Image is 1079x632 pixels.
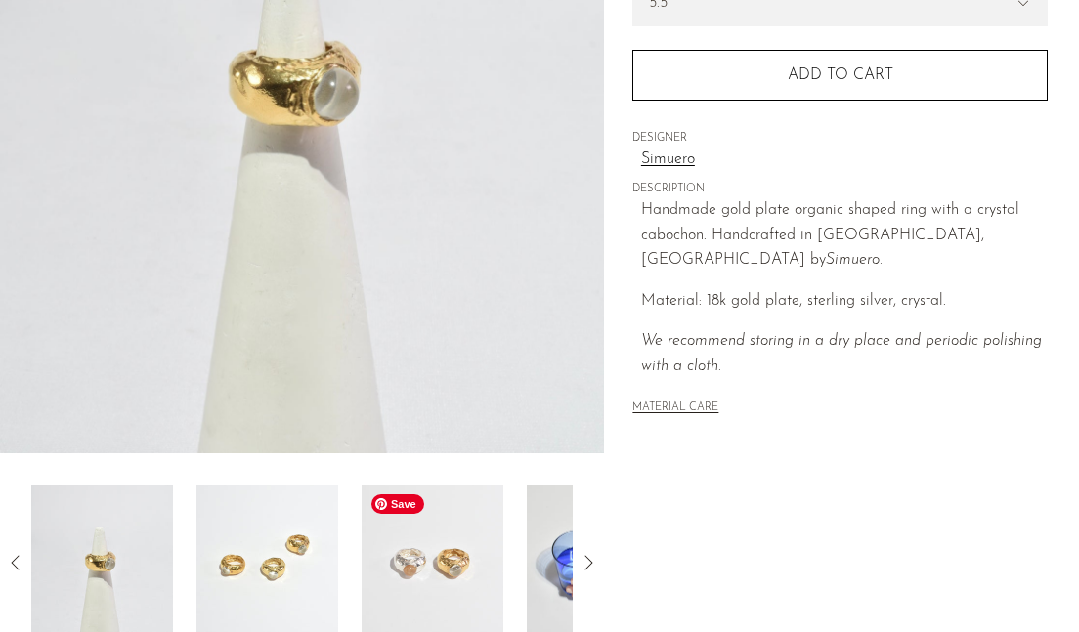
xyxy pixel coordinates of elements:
[632,181,1048,198] span: DESCRIPTION
[632,50,1048,101] button: Add to cart
[371,494,424,514] span: Save
[641,147,1048,173] a: Simuero
[641,289,1048,315] p: Material: 18k gold plate, sterling silver, crystal.
[632,130,1048,147] span: DESIGNER
[826,252,883,268] em: Simuero.
[641,333,1042,374] i: We recommend storing in a dry place and periodic polishing with a cloth.
[641,198,1048,274] p: Handmade gold plate organic shaped ring with a crystal cabochon. Handcrafted in [GEOGRAPHIC_DATA]...
[632,401,718,416] button: MATERIAL CARE
[788,67,893,83] span: Add to cart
